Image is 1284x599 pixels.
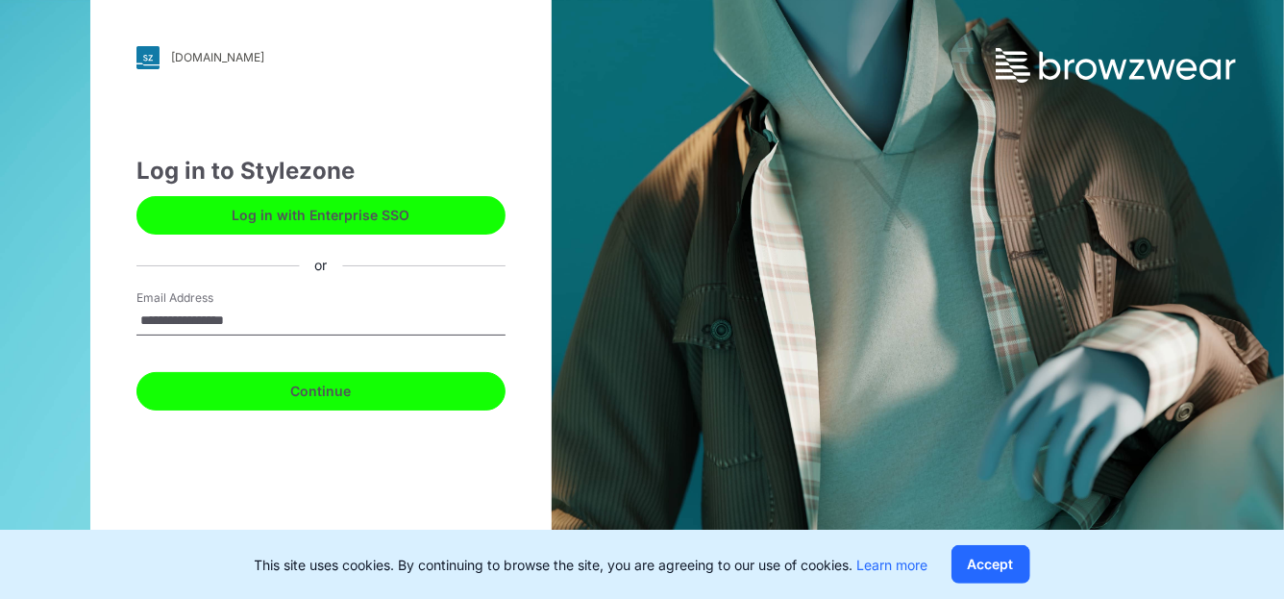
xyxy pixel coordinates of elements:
[136,372,506,411] button: Continue
[255,555,928,575] p: This site uses cookies. By continuing to browse the site, you are agreeing to our use of cookies.
[136,289,271,307] label: Email Address
[996,48,1236,83] img: browzwear-logo.73288ffb.svg
[951,545,1030,584] button: Accept
[857,557,928,573] a: Learn more
[136,46,506,69] a: [DOMAIN_NAME]
[300,256,343,276] div: or
[136,154,506,188] div: Log in to Stylezone
[171,50,264,64] div: [DOMAIN_NAME]
[136,196,506,235] button: Log in with Enterprise SSO
[136,46,160,69] img: svg+xml;base64,PHN2ZyB3aWR0aD0iMjgiIGhlaWdodD0iMjgiIHZpZXdCb3g9IjAgMCAyOCAyOCIgZmlsbD0ibm9uZSIgeG...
